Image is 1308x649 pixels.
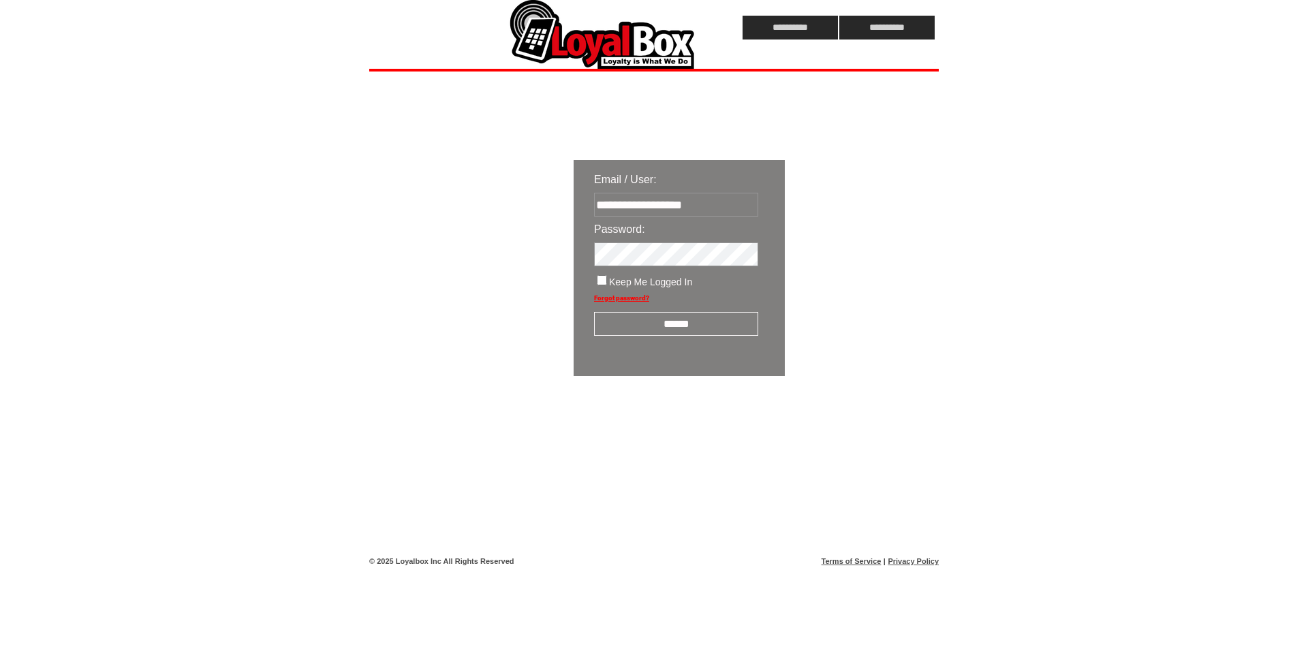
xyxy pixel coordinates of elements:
img: transparent.png [824,410,892,427]
span: Keep Me Logged In [609,276,692,287]
span: Email / User: [594,174,657,185]
span: © 2025 Loyalbox Inc All Rights Reserved [369,557,514,565]
a: Forgot password? [594,294,649,302]
span: Password: [594,223,645,235]
a: Terms of Service [822,557,882,565]
span: | [884,557,886,565]
a: Privacy Policy [888,557,939,565]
